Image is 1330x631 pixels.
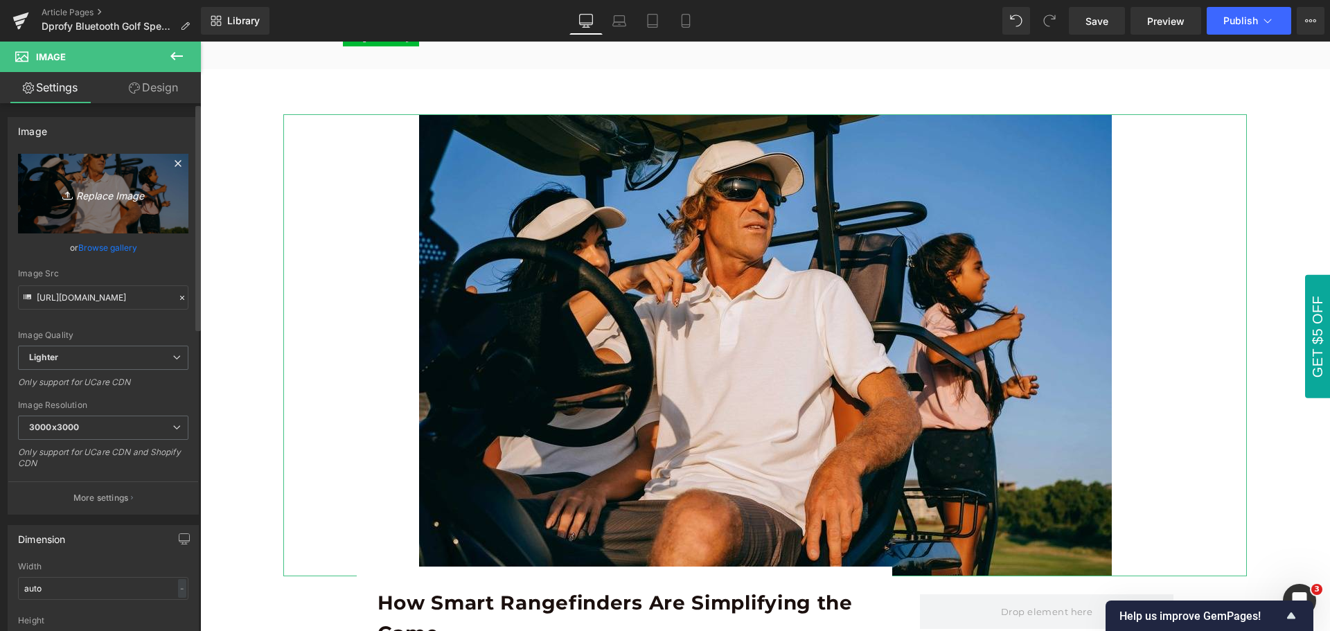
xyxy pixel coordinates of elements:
[178,579,186,598] div: -
[36,36,141,48] div: 域名: [DOMAIN_NAME]
[48,185,159,202] i: Replace Image
[1283,584,1316,617] iframe: Intercom live chat
[1311,584,1322,595] span: 3
[18,285,188,310] input: Link
[56,82,67,93] img: tab_domain_overview_orange.svg
[201,7,269,35] a: New Library
[18,526,66,545] div: Dimension
[8,481,198,514] button: More settings
[1036,7,1063,35] button: Redo
[103,72,204,103] a: Design
[177,549,653,604] b: How Smart Rangefinders Are Simplifying the Game
[42,21,175,32] span: Dprofy Bluetooth Golf Speaker: More Than Just Music
[636,7,669,35] a: Tablet
[1223,15,1258,26] span: Publish
[73,492,129,504] p: More settings
[39,22,68,33] div: v 4.0.25
[669,7,702,35] a: Mobile
[219,73,912,535] img: play golf with friends
[569,7,603,35] a: Desktop
[227,15,260,27] span: Library
[18,240,188,255] div: or
[42,7,201,18] a: Article Pages
[603,7,636,35] a: Laptop
[71,83,107,92] div: 域名概述
[18,447,188,478] div: Only support for UCare CDN and Shopify CDN
[1119,610,1283,623] span: Help us improve GemPages!
[18,400,188,410] div: Image Resolution
[1119,607,1300,624] button: Show survey - Help us improve GemPages!
[1130,7,1201,35] a: Preview
[18,616,188,625] div: Height
[18,577,188,600] input: auto
[78,235,137,260] a: Browse gallery
[29,422,79,432] b: 3000x3000
[18,118,47,137] div: Image
[141,82,152,93] img: tab_keywords_by_traffic_grey.svg
[18,377,188,397] div: Only support for UCare CDN
[29,352,58,362] b: Lighter
[1297,7,1324,35] button: More
[22,22,33,33] img: logo_orange.svg
[18,330,188,340] div: Image Quality
[1002,7,1030,35] button: Undo
[36,51,66,62] span: Image
[22,36,33,48] img: website_grey.svg
[18,562,188,571] div: Width
[157,83,228,92] div: 关键词（按流量）
[1147,14,1185,28] span: Preview
[18,269,188,278] div: Image Src
[1085,14,1108,28] span: Save
[1207,7,1291,35] button: Publish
